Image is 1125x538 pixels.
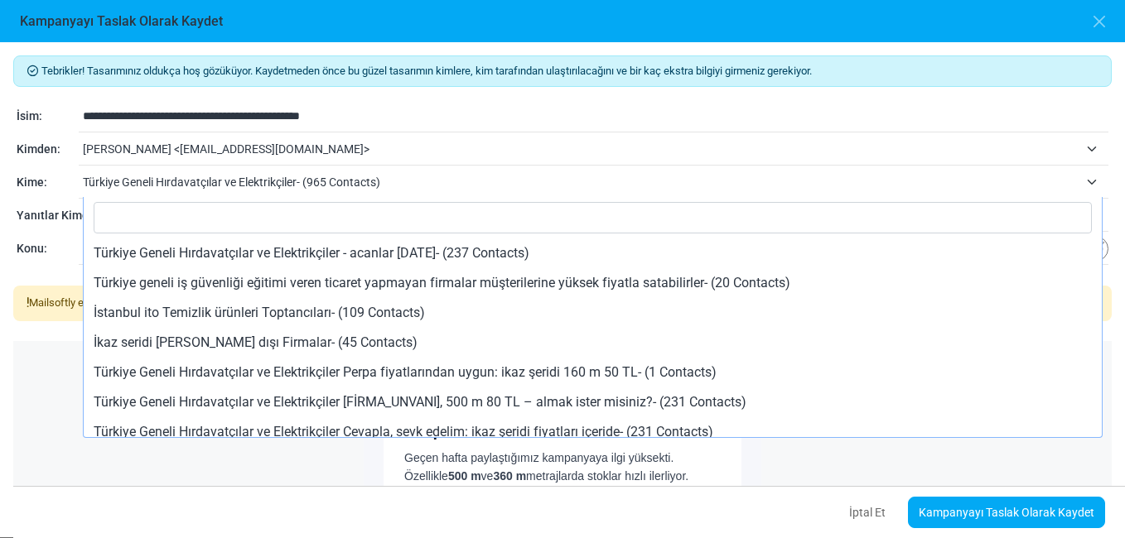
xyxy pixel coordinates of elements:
div: Kime: [17,174,79,191]
strong: 360 m [493,469,526,483]
div: Kimden: [17,141,79,158]
li: Türkiye Geneli Hırdavatçılar ve Elektrikçiler - acanlar [DATE]- (237 Contacts) [84,238,1102,268]
span: Türkiye Geneli Hırdavatçılar ve Elektrikçiler- (965 Contacts) [83,172,1079,192]
span: Türkiye Geneli Hırdavatçılar ve Elektrikçiler- (965 Contacts) [83,167,1108,197]
li: Türkiye geneli iş güvenliği eğitimi veren ticaret yapmayan firmalar müşterilerine yüksek fiyatla ... [84,268,1102,298]
li: İkaz seridi [PERSON_NAME] dışı Firmalar- (45 Contacts) [84,328,1102,358]
span: Yusuf Kenan Kurt <y.kenankurt@standart-roll.com> [83,134,1108,164]
a: Kampanyayı Taslak Olarak Kaydet [908,497,1105,528]
strong: 500 m [448,469,481,483]
li: Türkiye Geneli Hırdavatçılar ve Elektrikçiler Perpa fiyatlarından uygun: ikaz şeridi 160 m 50 TL-... [84,358,1102,387]
li: Türkiye Geneli Hırdavatçılar ve Elektrikçiler Cevapla, sevk edelim: ikaz şeridi fiyatları içeride... [84,417,1102,447]
div: Tebrikler! Tasarımınız oldukça hoş gözüküyor. Kaydetmeden önce bu güzel tasarımın kimlere, kim ta... [13,55,1112,87]
div: Konu: [17,240,79,257]
button: İptal Et [835,495,900,530]
p: Geçen hafta paylaştığımız kampanyaya ilgi yüksekti. Özellikle ve metrajlarda stoklar hızlı ilerli... [404,449,721,485]
div: Mailsoftly e-postanızı aşağıda göründüğü gibi gönderecektir. [27,295,309,311]
h6: Kampanyayı Taslak Olarak Kaydet [20,13,223,29]
input: Search [94,202,1092,233]
div: Yanıtlar Kime: [17,207,87,224]
li: İstanbul ito Temizlik ürünleri Toptancıları- (109 Contacts) [84,298,1102,328]
li: Türkiye Geneli Hırdavatçılar ve Elektrikçiler [FİRMA_UNVANI], 500 m 80 TL – almak ister misiniz?-... [84,387,1102,417]
div: İsim: [17,108,79,125]
span: Yusuf Kenan Kurt <y.kenankurt@standart-roll.com> [83,139,1079,159]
